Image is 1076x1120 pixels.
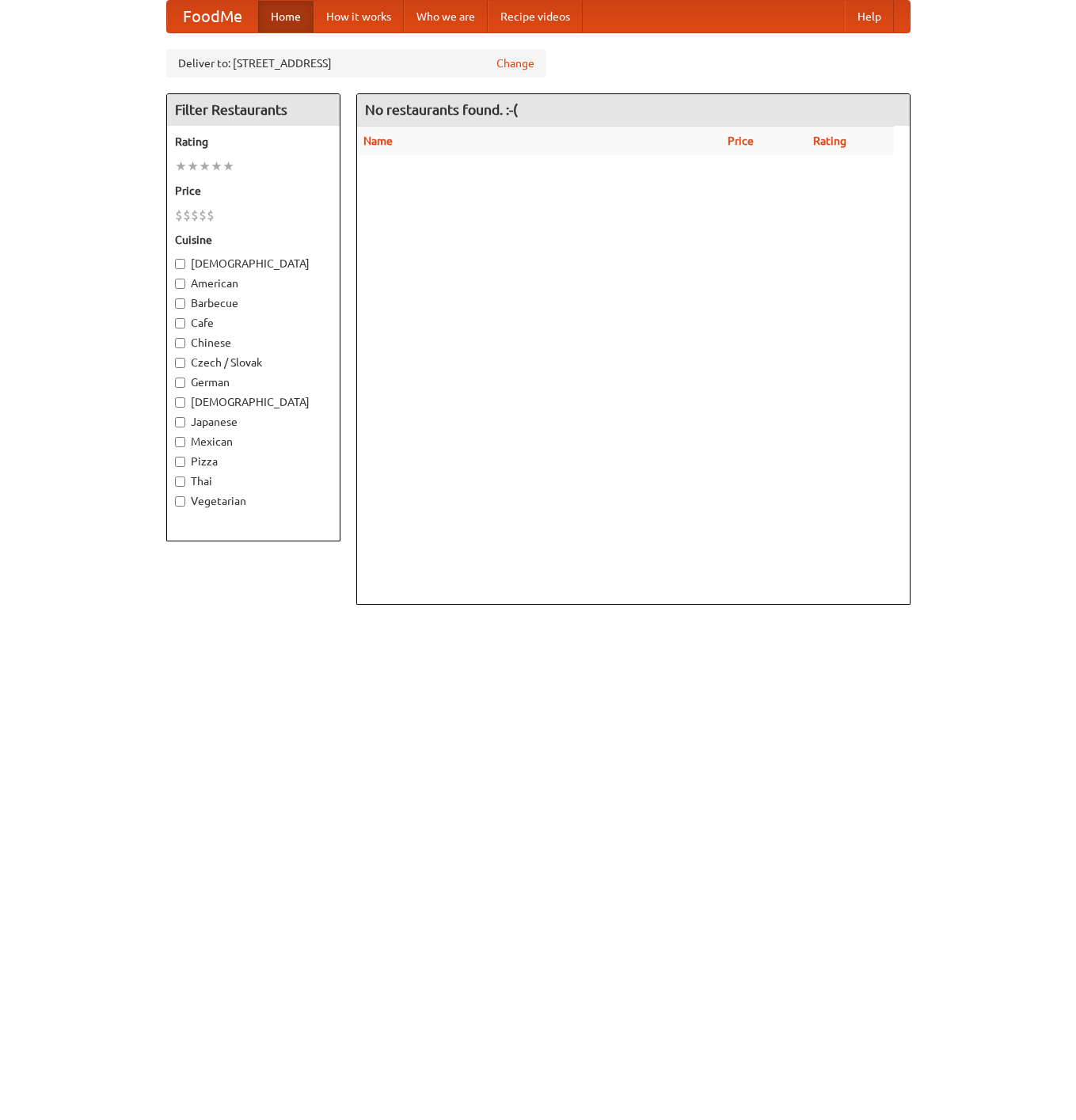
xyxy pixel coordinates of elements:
[175,394,332,410] label: [DEMOGRAPHIC_DATA]
[175,338,185,348] input: Chinese
[175,476,185,487] input: Thai
[314,1,404,32] a: How it works
[488,1,583,32] a: Recipe videos
[167,94,340,126] h4: Filter Restaurants
[363,135,393,147] a: Name
[175,315,332,331] label: Cafe
[175,454,332,469] label: Pizza
[166,49,546,78] div: Deliver to: [STREET_ADDRESS]
[175,496,185,507] input: Vegetarian
[175,256,332,271] label: [DEMOGRAPHIC_DATA]
[175,378,185,388] input: German
[175,298,185,309] input: Barbecue
[175,259,185,269] input: [DEMOGRAPHIC_DATA]
[175,473,332,489] label: Thai
[175,279,185,289] input: American
[813,135,846,147] a: Rating
[404,1,488,32] a: Who we are
[258,1,314,32] a: Home
[183,207,191,224] li: $
[175,457,185,467] input: Pizza
[187,158,199,175] li: ★
[175,493,332,509] label: Vegetarian
[199,207,207,224] li: $
[175,134,332,150] h5: Rating
[175,158,187,175] li: ★
[175,335,332,351] label: Chinese
[222,158,234,175] li: ★
[496,55,534,71] a: Change
[175,295,332,311] label: Barbecue
[175,437,185,447] input: Mexican
[175,207,183,224] li: $
[175,318,185,328] input: Cafe
[191,207,199,224] li: $
[175,434,332,450] label: Mexican
[175,358,185,368] input: Czech / Slovak
[365,102,518,117] ng-pluralize: No restaurants found. :-(
[199,158,211,175] li: ★
[175,183,332,199] h5: Price
[207,207,215,224] li: $
[175,414,332,430] label: Japanese
[175,374,332,390] label: German
[175,275,332,291] label: American
[175,417,185,427] input: Japanese
[211,158,222,175] li: ★
[167,1,258,32] a: FoodMe
[175,355,332,370] label: Czech / Slovak
[845,1,894,32] a: Help
[175,232,332,248] h5: Cuisine
[175,397,185,408] input: [DEMOGRAPHIC_DATA]
[728,135,754,147] a: Price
